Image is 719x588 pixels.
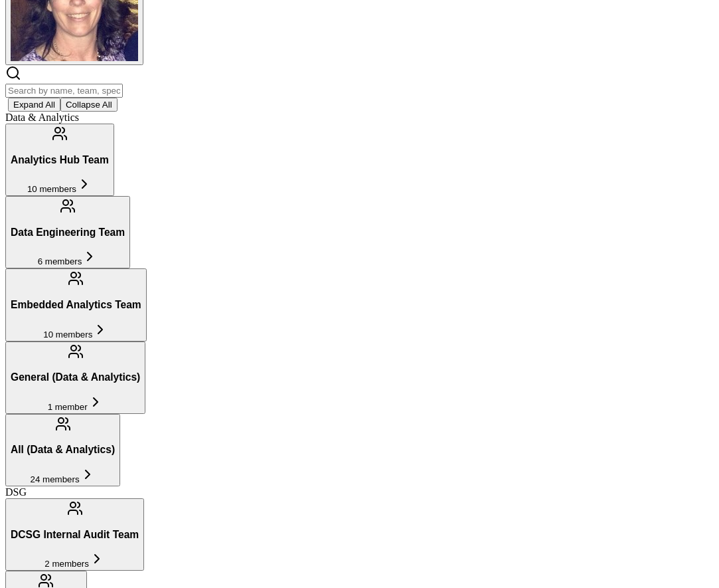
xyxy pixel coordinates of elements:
[60,98,118,112] button: Collapse All
[38,256,82,266] span: 6 members
[44,559,89,569] span: 2 members
[5,414,120,486] button: All (Data & Analytics)24 members
[11,227,125,239] h3: Data Engineering Team
[8,98,60,112] button: Expand All
[11,371,140,383] h3: General (Data & Analytics)
[31,474,80,484] span: 24 members
[5,268,147,341] button: Embedded Analytics Team10 members
[5,486,27,498] span: DSG
[43,330,92,340] span: 10 members
[5,84,123,98] input: Search by name, team, specialty, or title...
[48,402,88,412] span: 1 member
[5,124,114,196] button: Analytics Hub Team10 members
[11,529,139,541] h3: DCSG Internal Audit Team
[27,184,76,194] span: 10 members
[11,444,115,456] h3: All (Data & Analytics)
[11,299,141,311] h3: Embedded Analytics Team
[5,342,145,414] button: General (Data & Analytics)1 member
[5,196,130,268] button: Data Engineering Team6 members
[5,498,144,571] button: DCSG Internal Audit Team2 members
[5,112,79,123] span: Data & Analytics
[11,154,109,166] h3: Analytics Hub Team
